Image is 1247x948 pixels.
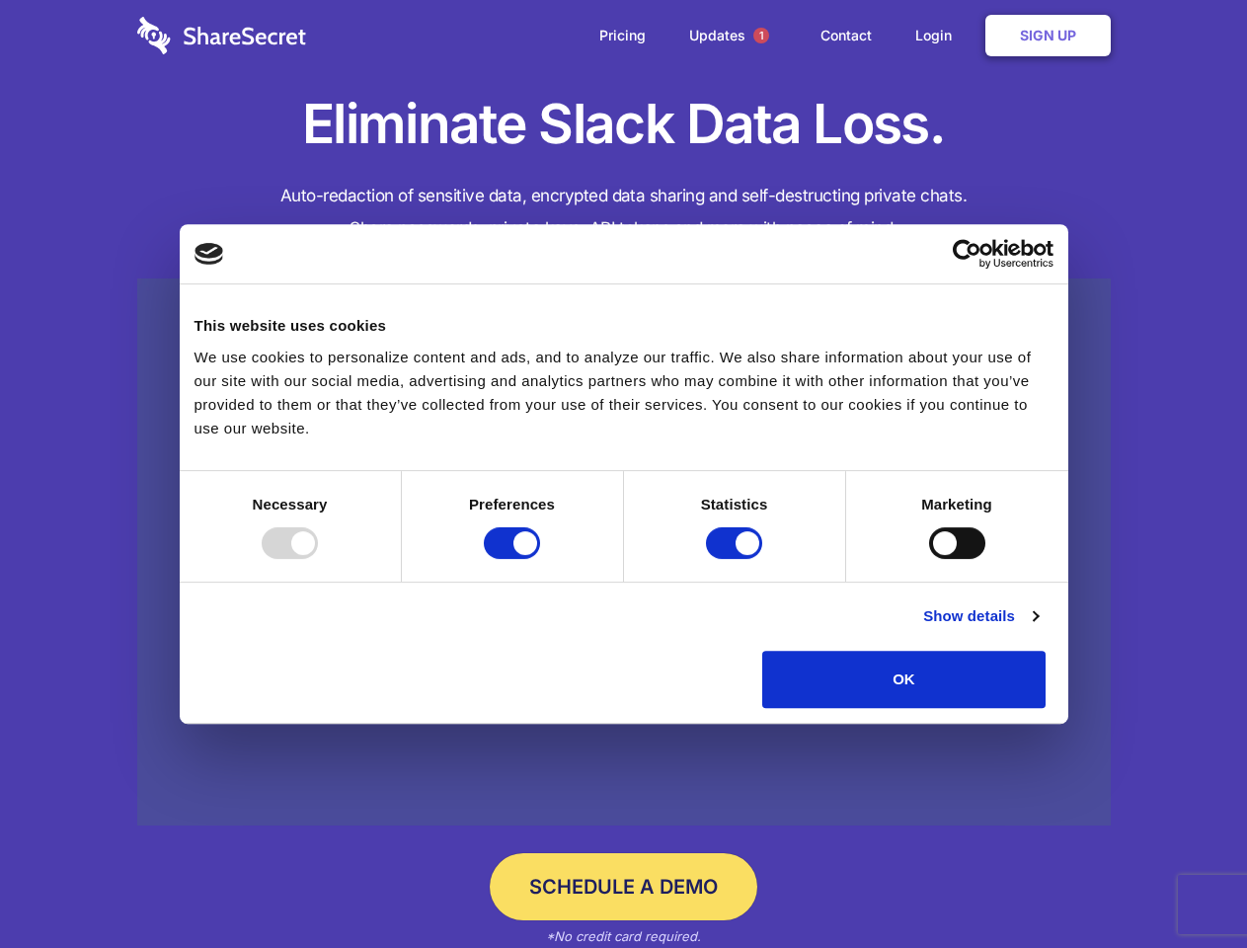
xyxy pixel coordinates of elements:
a: Contact [801,5,892,66]
img: logo-wordmark-white-trans-d4663122ce5f474addd5e946df7df03e33cb6a1c49d2221995e7729f52c070b2.svg [137,17,306,54]
a: Login [896,5,981,66]
strong: Statistics [701,496,768,513]
strong: Preferences [469,496,555,513]
h4: Auto-redaction of sensitive data, encrypted data sharing and self-destructing private chats. Shar... [137,180,1111,245]
h1: Eliminate Slack Data Loss. [137,89,1111,160]
a: Wistia video thumbnail [137,278,1111,827]
span: 1 [753,28,769,43]
div: This website uses cookies [195,314,1053,338]
div: We use cookies to personalize content and ads, and to analyze our traffic. We also share informat... [195,346,1053,440]
em: *No credit card required. [546,928,701,944]
a: Schedule a Demo [490,853,757,920]
a: Pricing [580,5,665,66]
a: Usercentrics Cookiebot - opens in a new window [881,239,1053,269]
img: logo [195,243,224,265]
strong: Marketing [921,496,992,513]
a: Show details [923,604,1038,628]
button: OK [762,651,1046,708]
a: Sign Up [985,15,1111,56]
strong: Necessary [253,496,328,513]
